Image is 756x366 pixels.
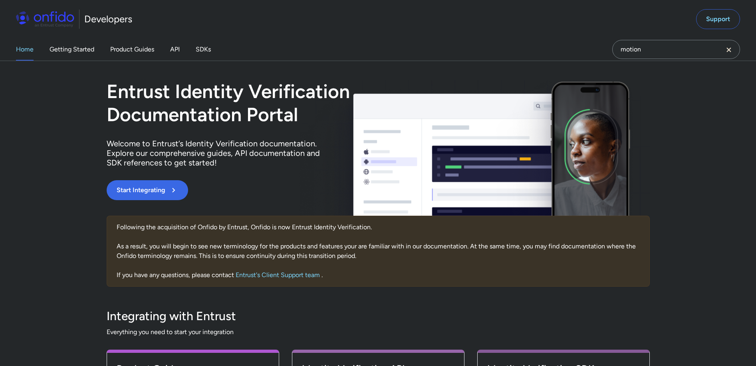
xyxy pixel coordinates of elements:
[612,40,740,59] input: Onfido search input field
[107,327,650,337] span: Everything you need to start your integration
[16,11,74,27] img: Onfido Logo
[107,180,487,200] a: Start Integrating
[107,180,188,200] button: Start Integrating
[84,13,132,26] h1: Developers
[50,38,94,61] a: Getting Started
[170,38,180,61] a: API
[110,38,154,61] a: Product Guides
[724,45,734,55] svg: Clear search field button
[107,216,650,287] div: Following the acquisition of Onfido by Entrust, Onfido is now Entrust Identity Verification. As a...
[107,80,487,126] h1: Entrust Identity Verification Documentation Portal
[16,38,34,61] a: Home
[236,271,321,279] a: Entrust's Client Support team
[107,308,650,324] h3: Integrating with Entrust
[107,139,330,167] p: Welcome to Entrust’s Identity Verification documentation. Explore our comprehensive guides, API d...
[196,38,211,61] a: SDKs
[696,9,740,29] a: Support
